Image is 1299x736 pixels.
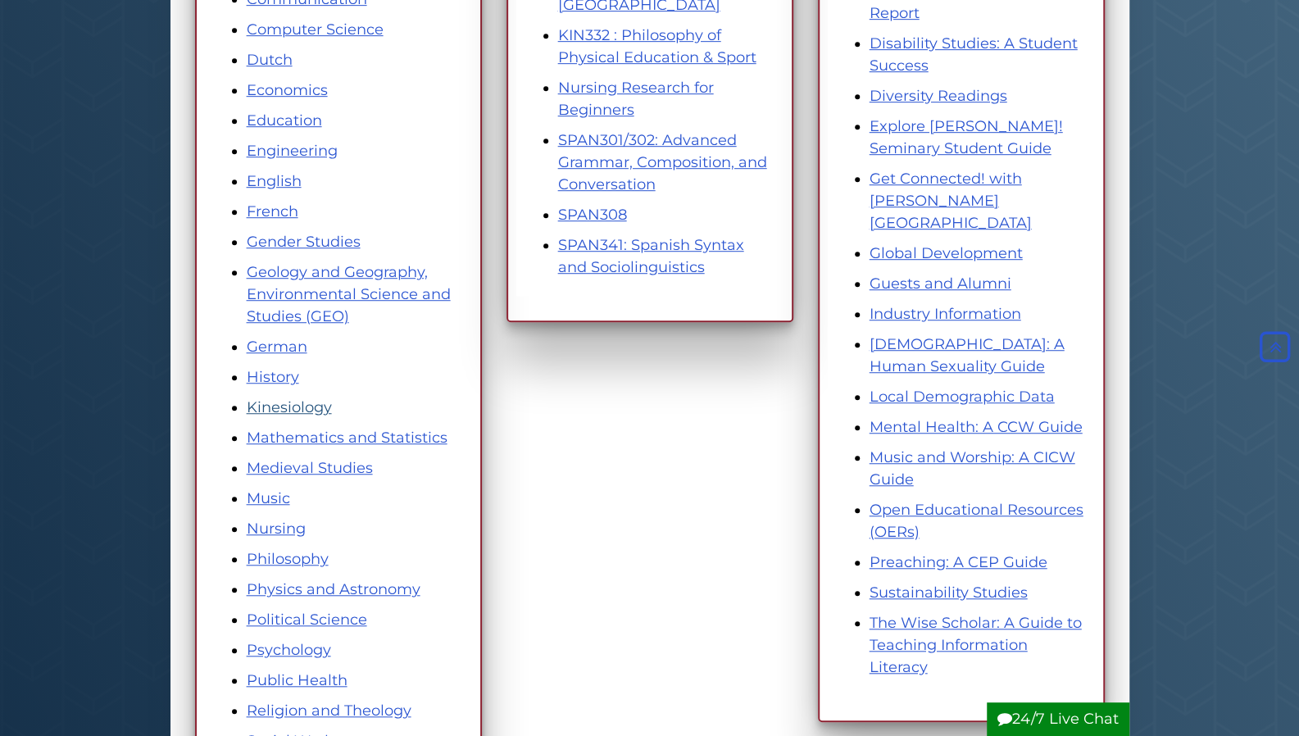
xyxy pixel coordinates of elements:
a: Disability Studies: A Student Success [870,34,1078,75]
a: Music [247,489,290,507]
a: Medieval Studies [247,459,373,477]
a: Industry Information [870,305,1021,323]
a: Mathematics and Statistics [247,429,447,447]
a: Sustainability Studies [870,584,1028,602]
a: Public Health [247,671,347,689]
a: Preaching: A CEP Guide [870,553,1047,571]
a: Physics and Astronomy [247,580,420,598]
a: Dutch [247,51,293,69]
a: Engineering [247,142,338,160]
a: Gender Studies [247,233,361,251]
a: Mental Health: A CCW Guide [870,418,1083,436]
a: The Wise Scholar: A Guide to Teaching Information Literacy [870,614,1082,676]
a: Back to Top [1256,338,1295,357]
a: Political Science [247,611,367,629]
a: SPAN301/302: Advanced Grammar, Composition, and Conversation [558,131,767,193]
a: SPAN341: Spanish Syntax and Sociolinguistics [558,236,744,276]
a: Open Educational Resources (OERs) [870,501,1083,541]
a: Kinesiology [247,398,332,416]
a: Global Development [870,244,1023,262]
a: Economics [247,81,328,99]
a: Education [247,111,322,129]
a: Guests and Alumni [870,275,1011,293]
button: 24/7 Live Chat [987,702,1129,736]
a: Get Connected! with [PERSON_NAME][GEOGRAPHIC_DATA] [870,170,1032,232]
a: Music and Worship: A CICW Guide [870,448,1075,488]
a: Philosophy [247,550,329,568]
a: History [247,368,299,386]
a: German [247,338,307,356]
a: Nursing Research for Beginners [558,79,714,119]
a: Computer Science [247,20,384,39]
a: Religion and Theology [247,702,411,720]
a: Psychology [247,641,331,659]
a: SPAN308 [558,206,627,224]
a: KIN332 : Philosophy of Physical Education & Sport [558,26,756,66]
a: Diversity Readings [870,87,1007,105]
a: English [247,172,302,190]
a: Local Demographic Data [870,388,1055,406]
a: French [247,202,298,220]
a: Nursing [247,520,306,538]
a: [DEMOGRAPHIC_DATA]: A Human Sexuality Guide [870,335,1065,375]
a: Explore [PERSON_NAME]! Seminary Student Guide [870,117,1063,157]
a: Geology and Geography, Environmental Science and Studies (GEO) [247,263,451,325]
